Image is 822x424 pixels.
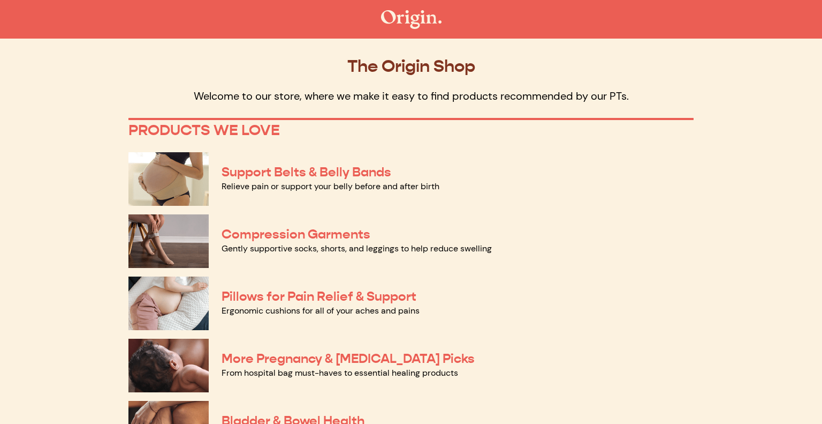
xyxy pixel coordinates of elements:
a: Pillows for Pain Relief & Support [222,288,416,304]
a: From hospital bag must-haves to essential healing products [222,367,458,378]
img: Pillows for Pain Relief & Support [128,277,209,330]
img: The Origin Shop [381,10,442,29]
p: The Origin Shop [128,56,694,76]
p: Welcome to our store, where we make it easy to find products recommended by our PTs. [128,89,694,103]
a: Gently supportive socks, shorts, and leggings to help reduce swelling [222,243,492,254]
p: PRODUCTS WE LOVE [128,121,694,139]
img: Compression Garments [128,214,209,268]
a: Support Belts & Belly Bands [222,164,391,180]
img: More Pregnancy & Postpartum Picks [128,339,209,392]
img: Support Belts & Belly Bands [128,152,209,206]
a: More Pregnancy & [MEDICAL_DATA] Picks [222,351,475,367]
a: Compression Garments [222,226,370,242]
a: Ergonomic cushions for all of your aches and pains [222,305,420,316]
a: Relieve pain or support your belly before and after birth [222,181,439,192]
